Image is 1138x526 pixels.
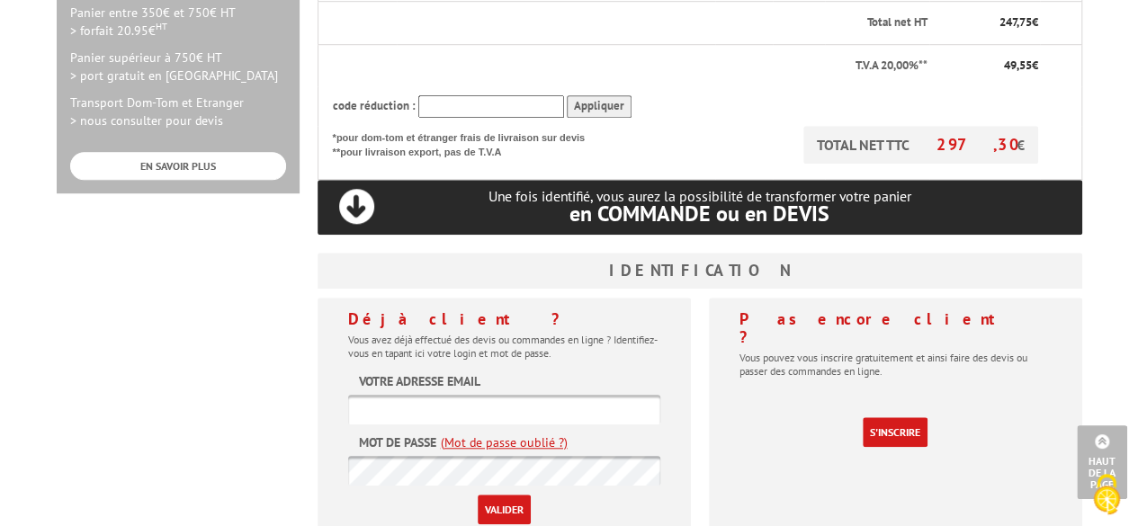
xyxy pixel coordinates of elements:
[567,95,632,118] input: Appliquer
[1004,58,1032,73] span: 49,55
[318,188,1082,225] p: Une fois identifié, vous aurez la possibilité de transformer votre panier
[803,126,1038,164] p: TOTAL NET TTC €
[569,200,829,227] span: en COMMANDE ou en DEVIS
[70,22,167,39] span: > forfait 20.95€
[944,14,1038,31] p: €
[863,417,927,447] a: S'inscrire
[333,98,416,113] span: code réduction :
[333,58,927,75] p: T.V.A 20,00%**
[348,310,660,328] h4: Déjà client ?
[478,495,531,524] input: Valider
[944,58,1038,75] p: €
[739,310,1052,346] h4: Pas encore client ?
[441,433,568,451] a: (Mot de passe oublié ?)
[1075,465,1138,526] button: Cookies (fenêtre modale)
[156,20,167,32] sup: HT
[739,351,1052,378] p: Vous pouvez vous inscrire gratuitement et ainsi faire des devis ou passer des commandes en ligne.
[999,14,1032,30] span: 247,75
[1084,472,1129,517] img: Cookies (fenêtre modale)
[70,67,278,84] span: > port gratuit en [GEOGRAPHIC_DATA]
[318,253,1082,289] h3: Identification
[1077,425,1127,499] a: Haut de la page
[359,433,436,451] label: Mot de passe
[359,372,480,390] label: Votre adresse email
[348,333,660,360] p: Vous avez déjà effectué des devis ou commandes en ligne ? Identifiez-vous en tapant ici votre log...
[70,49,286,85] p: Panier supérieur à 750€ HT
[70,4,286,40] p: Panier entre 350€ et 750€ HT
[70,94,286,129] p: Transport Dom-Tom et Etranger
[936,134,1017,155] span: 297,30
[333,14,927,31] p: Total net HT
[333,126,603,159] p: *pour dom-tom et étranger frais de livraison sur devis **pour livraison export, pas de T.V.A
[70,152,286,180] a: EN SAVOIR PLUS
[70,112,223,129] span: > nous consulter pour devis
